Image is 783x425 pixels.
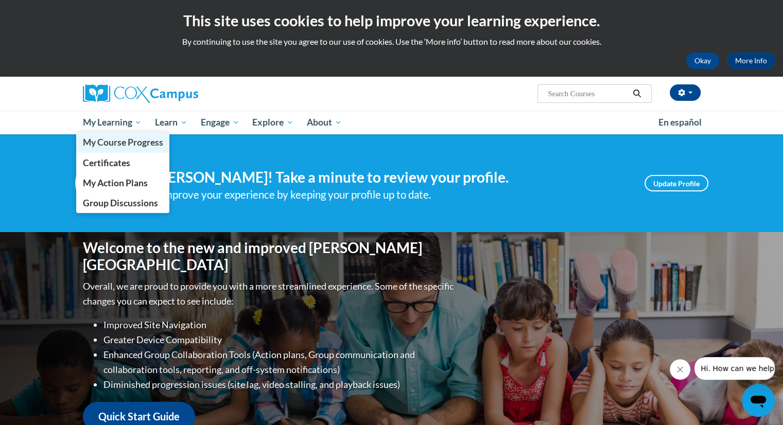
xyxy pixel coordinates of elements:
[76,153,170,173] a: Certificates
[82,137,163,148] span: My Course Progress
[82,178,147,188] span: My Action Plans
[547,87,629,100] input: Search Courses
[8,36,775,47] p: By continuing to use the site you agree to our use of cookies. Use the ‘More info’ button to read...
[694,357,775,380] iframe: Message from company
[103,377,456,392] li: Diminished progression issues (site lag, video stalling, and playback issues)
[658,117,702,128] span: En español
[670,359,690,380] iframe: Close message
[67,111,716,134] div: Main menu
[137,169,629,186] h4: Hi [PERSON_NAME]! Take a minute to review your profile.
[629,87,645,100] button: Search
[670,84,701,101] button: Account Settings
[252,116,293,129] span: Explore
[83,239,456,274] h1: Welcome to the new and improved [PERSON_NAME][GEOGRAPHIC_DATA]
[645,175,708,191] a: Update Profile
[76,132,170,152] a: My Course Progress
[652,112,708,133] a: En español
[75,160,121,206] img: Profile Image
[76,111,149,134] a: My Learning
[194,111,246,134] a: Engage
[201,116,239,129] span: Engage
[686,52,719,69] button: Okay
[155,116,187,129] span: Learn
[148,111,194,134] a: Learn
[83,84,279,103] a: Cox Campus
[8,10,775,31] h2: This site uses cookies to help improve your learning experience.
[82,198,158,208] span: Group Discussions
[742,384,775,417] iframe: Button to launch messaging window
[307,116,342,129] span: About
[300,111,349,134] a: About
[6,7,83,15] span: Hi. How can we help?
[246,111,300,134] a: Explore
[83,279,456,309] p: Overall, we are proud to provide you with a more streamlined experience. Some of the specific cha...
[82,116,142,129] span: My Learning
[76,193,170,213] a: Group Discussions
[103,332,456,347] li: Greater Device Compatibility
[83,84,198,103] img: Cox Campus
[727,52,775,69] a: More Info
[103,347,456,377] li: Enhanced Group Collaboration Tools (Action plans, Group communication and collaboration tools, re...
[76,173,170,193] a: My Action Plans
[137,186,629,203] div: Help improve your experience by keeping your profile up to date.
[103,317,456,332] li: Improved Site Navigation
[82,157,130,168] span: Certificates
